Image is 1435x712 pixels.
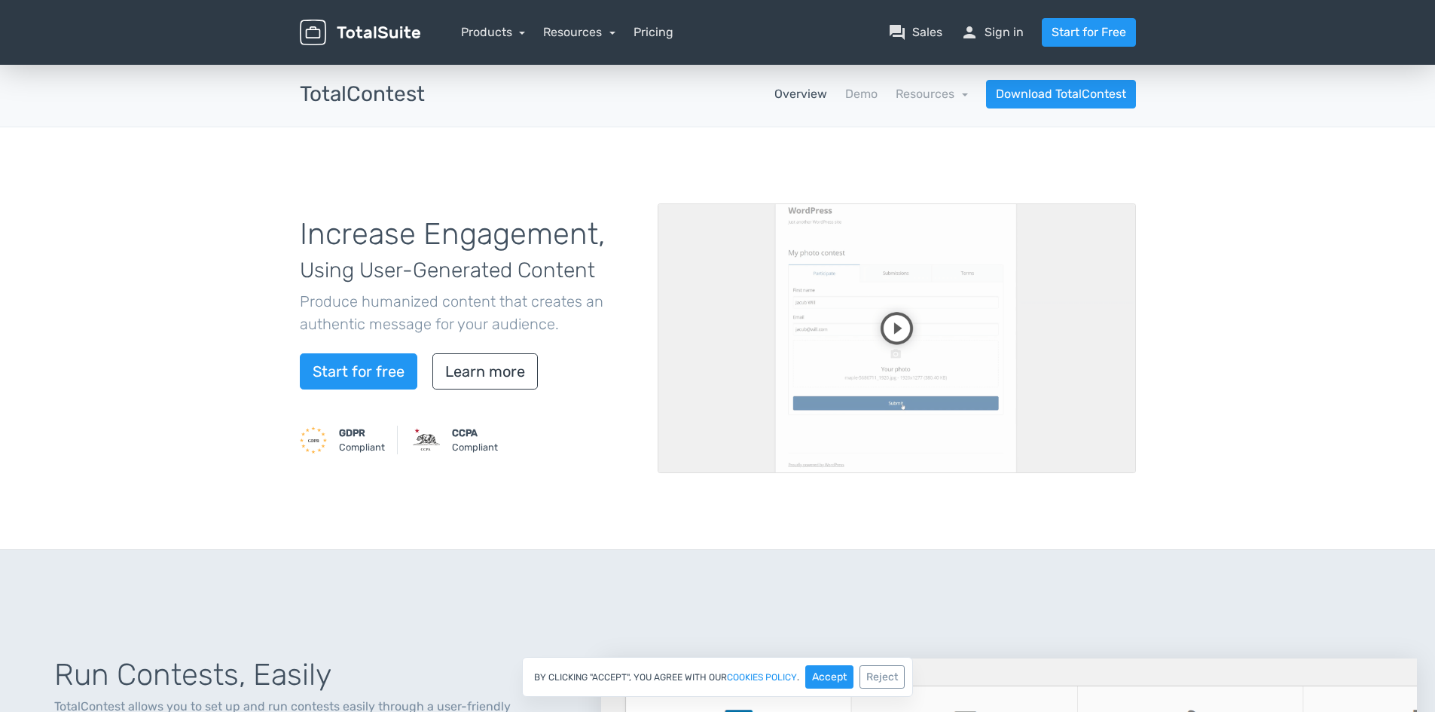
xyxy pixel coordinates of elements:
[432,353,538,390] a: Learn more
[960,23,1024,41] a: personSign in
[888,23,906,41] span: question_answer
[522,657,913,697] div: By clicking "Accept", you agree with our .
[774,85,827,103] a: Overview
[300,20,420,46] img: TotalSuite for WordPress
[339,427,365,439] strong: GDPR
[339,426,385,454] small: Compliant
[986,80,1136,108] a: Download TotalContest
[845,85,878,103] a: Demo
[896,87,968,101] a: Resources
[543,25,615,39] a: Resources
[300,426,327,454] img: GDPR
[452,426,498,454] small: Compliant
[960,23,979,41] span: person
[300,258,595,283] span: Using User-Generated Content
[634,23,673,41] a: Pricing
[300,83,425,106] h3: TotalContest
[300,353,417,390] a: Start for free
[727,673,797,682] a: cookies policy
[1042,18,1136,47] a: Start for Free
[461,25,526,39] a: Products
[452,427,478,439] strong: CCPA
[300,290,635,335] p: Produce humanized content that creates an authentic message for your audience.
[888,23,942,41] a: question_answerSales
[413,426,440,454] img: CCPA
[859,665,905,689] button: Reject
[300,218,635,284] h1: Increase Engagement,
[805,665,853,689] button: Accept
